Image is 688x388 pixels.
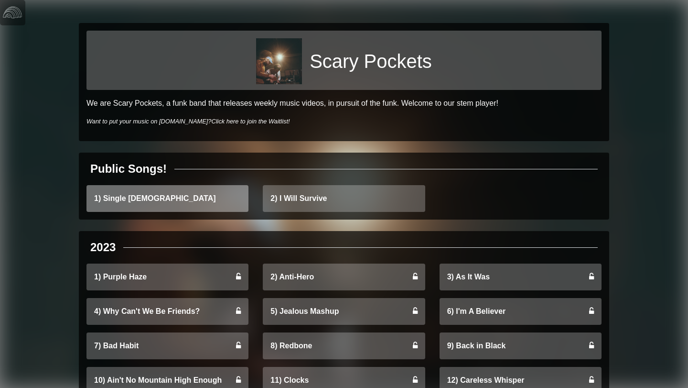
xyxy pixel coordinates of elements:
a: 6) I'm A Believer [440,298,602,325]
div: 2023 [90,239,116,256]
p: We are Scary Pockets, a funk band that releases weekly music videos, in pursuit of the funk. Welc... [86,98,602,109]
img: eb2b9f1fcec850ed7bd0394cef72471172fe51341a211d5a1a78223ca1d8a2ba.jpg [256,38,302,84]
a: 2) Anti-Hero [263,264,425,290]
a: 2) I Will Survive [263,185,425,212]
a: 4) Why Can't We Be Friends? [86,298,248,325]
a: 7) Bad Habit [86,333,248,359]
i: Want to put your music on [DOMAIN_NAME]? [86,118,290,125]
a: 3) As It Was [440,264,602,290]
a: 1) Single [DEMOGRAPHIC_DATA] [86,185,248,212]
div: Public Songs! [90,160,167,177]
a: 5) Jealous Mashup [263,298,425,325]
h1: Scary Pockets [310,50,432,73]
a: 1) Purple Haze [86,264,248,290]
img: logo-white-4c48a5e4bebecaebe01ca5a9d34031cfd3d4ef9ae749242e8c4bf12ef99f53e8.png [3,3,22,22]
a: 8) Redbone [263,333,425,359]
a: Click here to join the Waitlist! [211,118,290,125]
a: 9) Back in Black [440,333,602,359]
